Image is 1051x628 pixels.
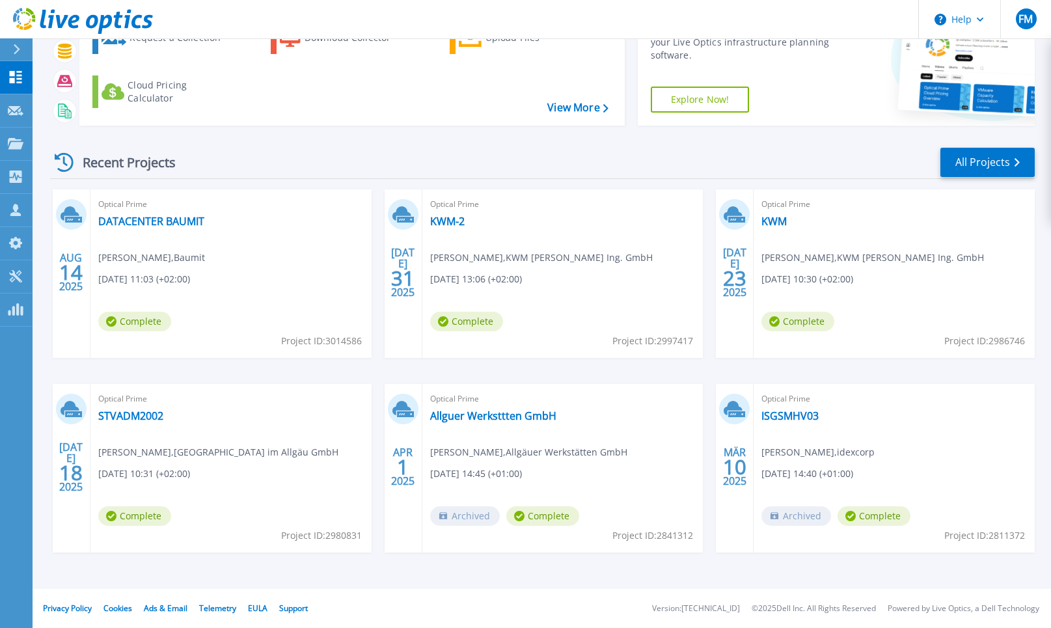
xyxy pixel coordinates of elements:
span: [PERSON_NAME] , KWM [PERSON_NAME] Ing. GmbH [761,251,984,265]
div: Cloud Pricing Calculator [128,79,232,105]
span: [PERSON_NAME] , idexcorp [761,445,875,459]
div: [DATE] 2025 [722,249,747,296]
span: [PERSON_NAME] , Allgäuer Werkstätten GmbH [430,445,627,459]
span: Optical Prime [430,197,696,212]
span: [PERSON_NAME] , KWM [PERSON_NAME] Ing. GmbH [430,251,653,265]
a: KWM-2 [430,215,465,228]
span: [DATE] 14:40 (+01:00) [761,467,853,481]
div: [DATE] 2025 [59,443,83,491]
span: [DATE] 13:06 (+02:00) [430,272,522,286]
a: KWM [761,215,787,228]
a: EULA [248,603,267,614]
span: Complete [98,506,171,526]
li: © 2025 Dell Inc. All Rights Reserved [752,605,876,613]
span: Complete [761,312,834,331]
span: 14 [59,267,83,278]
a: View More [547,102,608,114]
li: Version: [TECHNICAL_ID] [652,605,740,613]
li: Powered by Live Optics, a Dell Technology [888,605,1039,613]
a: Privacy Policy [43,603,92,614]
span: Project ID: 2986746 [944,334,1025,348]
span: [DATE] 10:31 (+02:00) [98,467,190,481]
span: 23 [723,273,746,284]
a: STVADM2002 [98,409,163,422]
div: MÄR 2025 [722,443,747,491]
a: Explore Now! [651,87,750,113]
span: 31 [391,273,415,284]
span: Optical Prime [98,392,364,406]
span: Project ID: 3014586 [281,334,362,348]
a: Support [279,603,308,614]
span: Complete [838,506,910,526]
span: Optical Prime [98,197,364,212]
a: Telemetry [199,603,236,614]
a: Allguer Werksttten GmbH [430,409,556,422]
span: Complete [98,312,171,331]
span: [DATE] 11:03 (+02:00) [98,272,190,286]
span: Complete [430,312,503,331]
span: Optical Prime [761,392,1027,406]
span: Complete [506,506,579,526]
span: [PERSON_NAME] , Baumit [98,251,205,265]
a: DATACENTER BAUMIT [98,215,204,228]
span: Project ID: 2841312 [612,528,693,543]
div: APR 2025 [390,443,415,491]
a: Ads & Email [144,603,187,614]
span: [PERSON_NAME] , [GEOGRAPHIC_DATA] im Allgäu GmbH [98,445,338,459]
span: Optical Prime [430,392,696,406]
a: Cloud Pricing Calculator [92,75,238,108]
span: Archived [430,506,500,526]
div: AUG 2025 [59,249,83,296]
span: Optical Prime [761,197,1027,212]
a: ISGSMHV03 [761,409,819,422]
div: Recent Projects [50,146,193,178]
span: [DATE] 10:30 (+02:00) [761,272,853,286]
div: [DATE] 2025 [390,249,415,296]
span: FM [1018,14,1033,24]
span: 18 [59,467,83,478]
span: 1 [397,461,409,472]
a: All Projects [940,148,1035,177]
span: Archived [761,506,831,526]
span: Project ID: 2997417 [612,334,693,348]
a: Cookies [103,603,132,614]
span: Project ID: 2980831 [281,528,362,543]
span: [DATE] 14:45 (+01:00) [430,467,522,481]
span: Project ID: 2811372 [944,528,1025,543]
span: 10 [723,461,746,472]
